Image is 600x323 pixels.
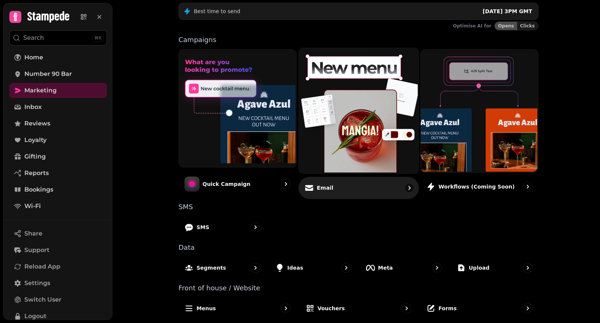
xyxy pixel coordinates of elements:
p: Front of house / Website [178,285,538,291]
p: Email [316,184,333,192]
a: Wi-Fi [9,199,107,214]
span: Marketing [24,86,57,95]
svg: go to [252,223,259,231]
a: Upload [451,257,538,279]
div: ⌘K [92,34,103,42]
a: Segments [178,257,266,279]
img: Workflows (coming soon) [420,49,537,172]
img: Email [298,47,417,172]
svg: go to [433,264,441,272]
span: Logout [24,312,46,321]
a: Ideas [269,257,357,279]
span: [DATE] 3PM GMT [483,8,532,14]
span: Gifting [24,152,46,161]
a: Workflows (coming soon)Workflows (coming soon) [420,49,538,198]
svg: go to [524,183,531,190]
a: Inbox [9,100,107,115]
p: Best time to send [194,8,240,15]
p: Campaigns [178,36,538,43]
span: Reload App [24,262,60,271]
p: Quick Campaign [202,180,250,188]
p: SMS [178,204,538,210]
span: Number 90 Bar [24,69,72,78]
span: Home [24,53,43,62]
p: Menus [196,305,216,312]
a: Reports [9,166,107,181]
p: Forms [438,305,456,312]
svg: go to [524,264,531,272]
button: Support [9,243,107,258]
p: Workflows (coming soon) [438,183,514,190]
p: Search [23,33,44,42]
span: Share [24,229,42,238]
img: Quick Campaign [178,49,295,166]
a: Vouchers [300,297,418,319]
p: Segments [196,264,226,272]
a: Forms [420,297,538,319]
button: Reload App [9,259,107,274]
span: Settings [24,279,50,288]
span: Bookings [24,185,53,194]
a: EmailEmail [298,48,419,199]
span: Clicks [520,24,535,28]
a: Quick CampaignQuick Campaign [178,49,297,198]
a: Loyalty [9,133,107,148]
button: Share [9,226,107,241]
p: Vouchers [318,305,345,312]
span: Inbox [24,103,42,112]
p: Data [178,244,538,251]
button: Switch User [9,292,107,307]
a: Reviews [9,116,107,131]
span: Reports [24,169,49,178]
a: Gifting [9,149,107,164]
svg: go to [403,305,410,312]
a: Number 90 Bar [9,66,107,82]
svg: go to [405,184,413,192]
span: Loyalty [24,136,46,145]
button: Opens [495,22,517,30]
span: Switch User [24,295,61,304]
button: Search⌘K [9,30,107,45]
p: Optimise AI for [453,23,491,29]
a: Meta [360,257,448,279]
span: Opens [498,24,514,28]
a: Marketing [9,83,107,98]
button: Clicks [517,22,538,30]
span: Reviews [24,119,50,128]
a: Menus [178,297,297,319]
a: Home [9,50,107,65]
svg: go to [524,305,531,312]
p: Meta [378,264,393,272]
svg: go to [282,180,289,188]
svg: go to [342,264,350,272]
svg: go to [252,264,259,272]
span: Wi-Fi [24,202,41,211]
a: SMS [178,216,266,238]
a: Settings [9,276,107,291]
svg: go to [282,305,289,312]
p: Upload [469,264,489,272]
span: Support [24,246,49,255]
p: SMS [196,223,209,231]
a: Bookings [9,182,107,197]
p: Ideas [287,264,303,272]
